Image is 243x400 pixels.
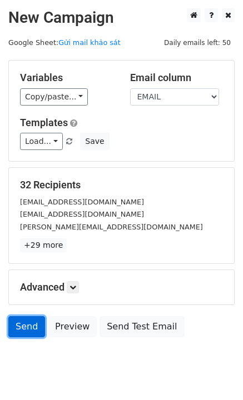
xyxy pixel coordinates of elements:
[8,38,121,47] small: Google Sheet:
[187,347,243,400] div: Tiện ích trò chuyện
[130,72,224,84] h5: Email column
[160,37,235,49] span: Daily emails left: 50
[20,238,67,252] a: +29 more
[80,133,109,150] button: Save
[8,8,235,27] h2: New Campaign
[100,316,184,337] a: Send Test Email
[20,88,88,106] a: Copy/paste...
[160,38,235,47] a: Daily emails left: 50
[58,38,121,47] a: Gửi mail khảo sát
[20,198,144,206] small: [EMAIL_ADDRESS][DOMAIN_NAME]
[48,316,97,337] a: Preview
[20,223,203,231] small: [PERSON_NAME][EMAIL_ADDRESS][DOMAIN_NAME]
[20,72,113,84] h5: Variables
[20,210,144,218] small: [EMAIL_ADDRESS][DOMAIN_NAME]
[20,179,223,191] h5: 32 Recipients
[8,316,45,337] a: Send
[20,117,68,128] a: Templates
[20,133,63,150] a: Load...
[187,347,243,400] iframe: Chat Widget
[20,281,223,293] h5: Advanced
